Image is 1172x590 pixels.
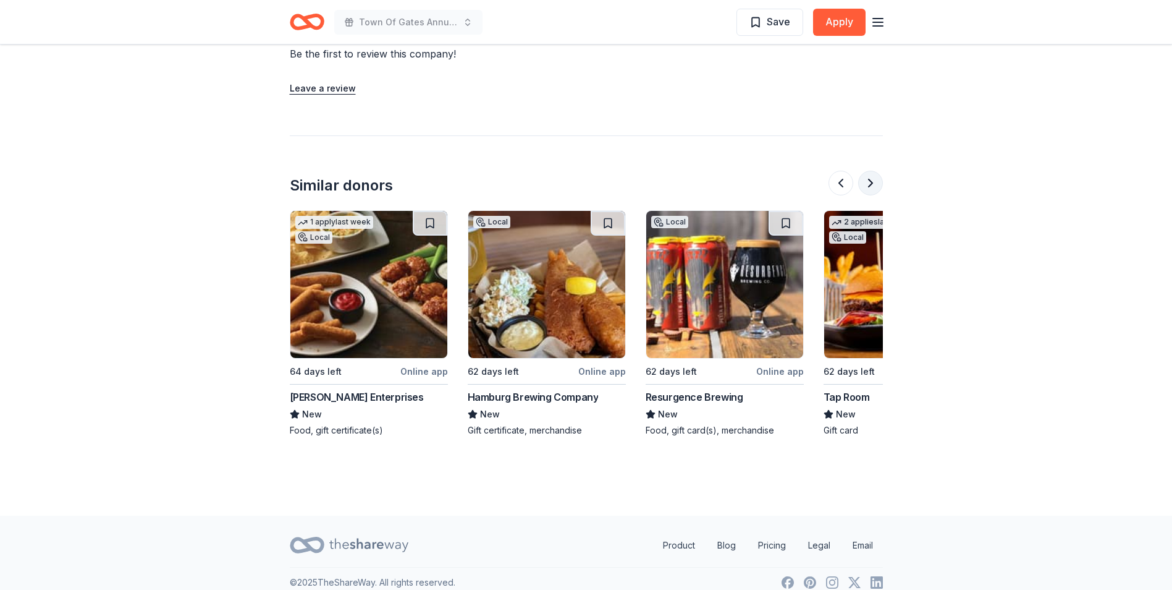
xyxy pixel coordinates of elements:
button: Town Of Gates Annual staff Christmas Party [334,10,483,35]
a: Pricing [748,533,796,558]
a: Blog [707,533,746,558]
nav: quick links [653,533,883,558]
button: Leave a review [290,81,356,96]
div: 62 days left [646,364,697,379]
div: Local [473,216,510,228]
div: Local [651,216,688,228]
img: Image for Doherty Enterprises [290,211,447,358]
p: © 2025 TheShareWay. All rights reserved. [290,575,455,590]
div: Food, gift card(s), merchandise [646,424,804,437]
div: Food, gift certificate(s) [290,424,448,437]
a: Image for Doherty Enterprises1 applylast weekLocal64 days leftOnline app[PERSON_NAME] Enterprises... [290,210,448,437]
div: Online app [578,364,626,379]
span: Town Of Gates Annual staff Christmas Party [359,15,458,30]
a: Image for Hamburg Brewing CompanyLocal62 days leftOnline appHamburg Brewing CompanyNewGift certif... [468,210,626,437]
div: Be the first to review this company! [290,46,606,61]
div: 2 applies last week [829,216,916,229]
a: Legal [798,533,840,558]
span: New [836,407,856,422]
div: Gift certificate, merchandise [468,424,626,437]
div: Online app [400,364,448,379]
a: Home [290,7,324,36]
div: 62 days left [468,364,519,379]
div: Similar donors [290,176,393,195]
span: New [302,407,322,422]
div: Resurgence Brewing [646,390,743,404]
div: Tap Room [824,390,870,404]
div: 62 days left [824,364,875,379]
div: Hamburg Brewing Company [468,390,599,404]
img: Image for Tap Room [824,211,981,358]
a: Image for Tap Room2 applieslast weekLocal62 days leftOnline appTap RoomNewGift card [824,210,982,437]
span: New [658,407,678,422]
div: 1 apply last week [295,216,373,229]
span: New [480,407,500,422]
div: Local [295,231,332,244]
button: Save [736,9,803,36]
img: Image for Hamburg Brewing Company [468,211,625,358]
div: Local [829,231,866,244]
button: Apply [813,9,866,36]
div: Online app [756,364,804,379]
div: Gift card [824,424,982,437]
div: [PERSON_NAME] Enterprises [290,390,424,404]
span: Save [767,14,790,30]
a: Image for Resurgence BrewingLocal62 days leftOnline appResurgence BrewingNewFood, gift card(s), m... [646,210,804,437]
a: Email [843,533,883,558]
div: 64 days left [290,364,342,379]
a: Product [653,533,705,558]
img: Image for Resurgence Brewing [646,211,803,358]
